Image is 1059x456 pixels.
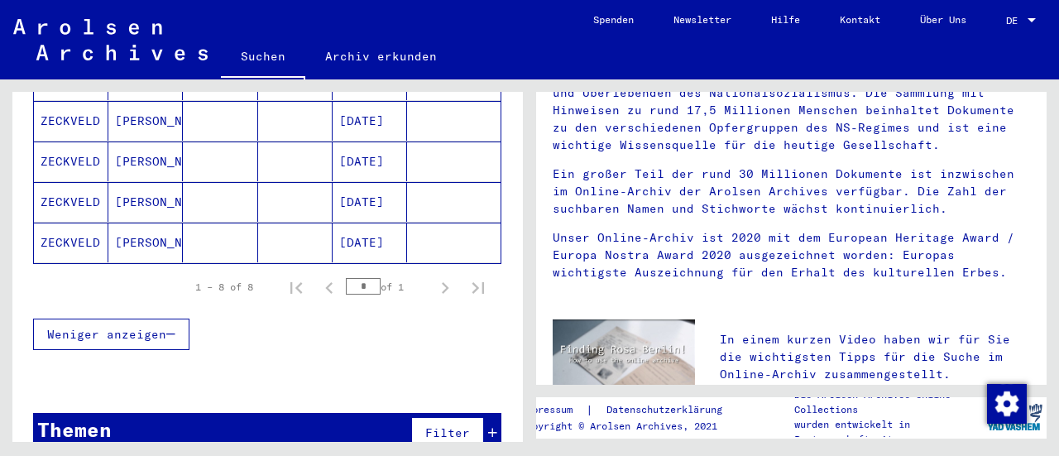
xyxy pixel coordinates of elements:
[553,166,1030,218] p: Ein großer Teil der rund 30 Millionen Dokumente ist inzwischen im Online-Archiv der Arolsen Archi...
[13,19,208,60] img: Arolsen_neg.svg
[987,384,1027,424] img: Zustimmung ändern
[34,101,108,141] mat-cell: ZECKVELD
[37,415,112,444] div: Themen
[553,50,1030,154] p: Die Arolsen Archives sind ein internationales Zentrum über NS-Verfolgung mit dem weltweit umfasse...
[520,401,742,419] div: |
[462,271,495,304] button: Last page
[333,182,407,222] mat-cell: [DATE]
[108,182,183,222] mat-cell: [PERSON_NAME]
[429,271,462,304] button: Next page
[305,36,457,76] a: Archiv erkunden
[108,223,183,262] mat-cell: [PERSON_NAME]
[221,36,305,79] a: Suchen
[108,142,183,181] mat-cell: [PERSON_NAME]
[333,101,407,141] mat-cell: [DATE]
[313,271,346,304] button: Previous page
[34,182,108,222] mat-cell: ZECKVELD
[34,223,108,262] mat-cell: ZECKVELD
[280,271,313,304] button: First page
[333,223,407,262] mat-cell: [DATE]
[333,142,407,181] mat-cell: [DATE]
[720,331,1030,383] p: In einem kurzen Video haben wir für Sie die wichtigsten Tipps für die Suche im Online-Archiv zusa...
[553,229,1030,281] p: Unser Online-Archiv ist 2020 mit dem European Heritage Award / Europa Nostra Award 2020 ausgezeic...
[593,401,742,419] a: Datenschutzerklärung
[984,396,1046,438] img: yv_logo.png
[425,425,470,440] span: Filter
[34,142,108,181] mat-cell: ZECKVELD
[346,279,429,295] div: of 1
[411,417,484,449] button: Filter
[33,319,189,350] button: Weniger anzeigen
[47,327,166,342] span: Weniger anzeigen
[794,387,983,417] p: Die Arolsen Archives Online-Collections
[520,419,742,434] p: Copyright © Arolsen Archives, 2021
[108,101,183,141] mat-cell: [PERSON_NAME]
[553,319,695,397] img: video.jpg
[195,280,253,295] div: 1 – 8 of 8
[1006,15,1024,26] span: DE
[520,401,586,419] a: Impressum
[794,417,983,447] p: wurden entwickelt in Partnerschaft mit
